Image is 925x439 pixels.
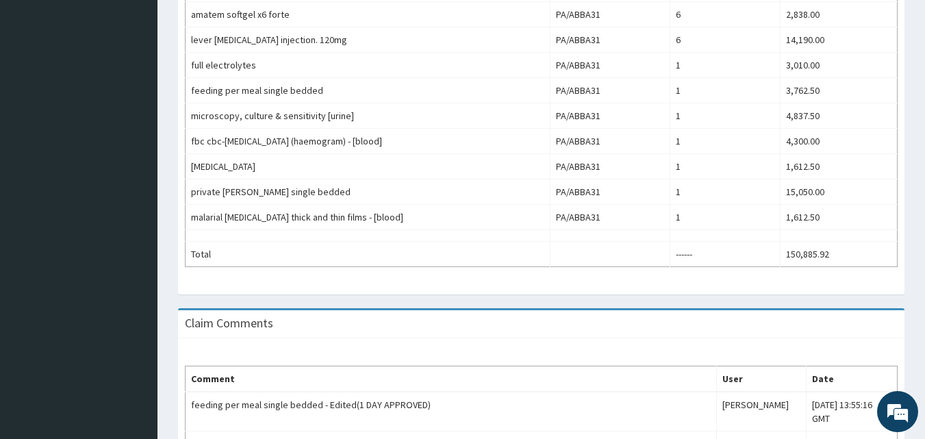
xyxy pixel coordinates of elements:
textarea: Type your message and hit 'Enter' [7,293,261,341]
td: PA/ABBA31 [550,2,670,27]
td: PA/ABBA31 [550,27,670,53]
td: 15,050.00 [781,179,898,205]
td: 1,612.50 [781,154,898,179]
td: 3,010.00 [781,53,898,78]
td: 2,838.00 [781,2,898,27]
td: 1 [670,78,781,103]
h3: Claim Comments [185,317,273,329]
td: 150,885.92 [781,242,898,267]
td: [DATE] 13:55:16 GMT [807,392,898,431]
td: 1 [670,129,781,154]
td: 14,190.00 [781,27,898,53]
td: [PERSON_NAME] [716,392,807,431]
td: 1 [670,154,781,179]
td: 1 [670,205,781,230]
img: d_794563401_company_1708531726252_794563401 [25,68,55,103]
td: 6 [670,2,781,27]
td: [MEDICAL_DATA] [186,154,550,179]
td: PA/ABBA31 [550,205,670,230]
td: malarial [MEDICAL_DATA] thick and thin films - [blood] [186,205,550,230]
td: 4,837.50 [781,103,898,129]
td: lever [MEDICAL_DATA] injection. 120mg [186,27,550,53]
td: 3,762.50 [781,78,898,103]
td: full electrolytes [186,53,550,78]
th: User [716,366,807,392]
td: PA/ABBA31 [550,154,670,179]
td: feeding per meal single bedded [186,78,550,103]
td: amatem softgel x6 forte [186,2,550,27]
td: 1,612.50 [781,205,898,230]
th: Comment [186,366,717,392]
td: 1 [670,53,781,78]
div: Minimize live chat window [225,7,257,40]
td: fbc cbc-[MEDICAL_DATA] (haemogram) - [blood] [186,129,550,154]
td: Total [186,242,550,267]
td: PA/ABBA31 [550,78,670,103]
td: PA/ABBA31 [550,103,670,129]
div: Chat with us now [71,77,230,95]
td: microscopy, culture & sensitivity [urine] [186,103,550,129]
td: private [PERSON_NAME] single bedded [186,179,550,205]
span: We're online! [79,132,189,271]
td: ------ [670,242,781,267]
td: PA/ABBA31 [550,129,670,154]
td: 1 [670,179,781,205]
td: feeding per meal single bedded - Edited(1 DAY APPROVED) [186,392,717,431]
td: 6 [670,27,781,53]
td: PA/ABBA31 [550,179,670,205]
td: 4,300.00 [781,129,898,154]
td: 1 [670,103,781,129]
td: PA/ABBA31 [550,53,670,78]
th: Date [807,366,898,392]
